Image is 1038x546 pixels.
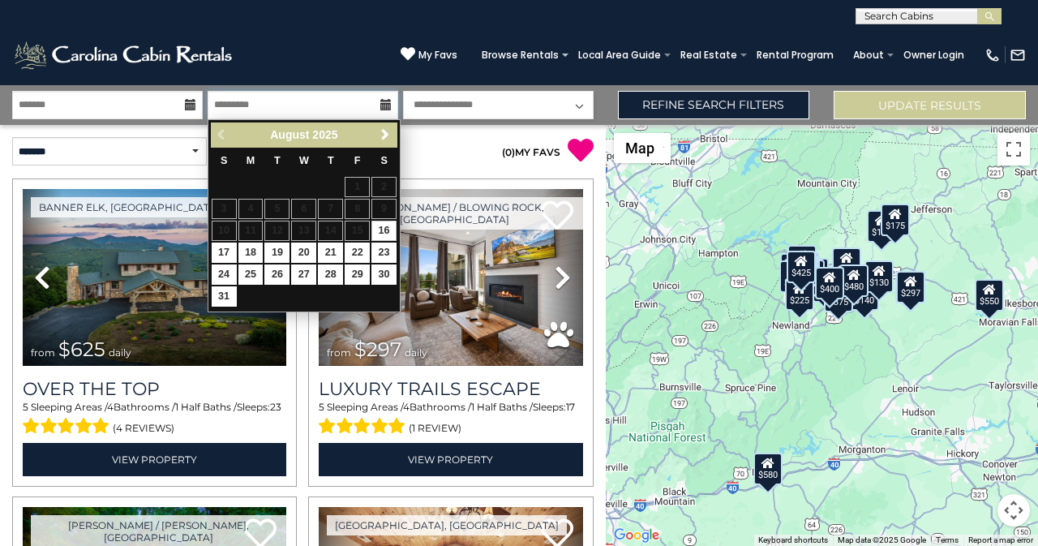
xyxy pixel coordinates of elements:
span: 1 Half Baths / [175,401,237,413]
span: $625 [58,337,105,361]
span: daily [405,346,427,359]
a: 28 [318,264,343,285]
a: Refine Search Filters [618,91,810,119]
span: ( ) [502,146,515,158]
a: My Favs [401,46,457,63]
div: $125 [787,244,817,277]
span: My Favs [418,48,457,62]
span: (1 review) [409,418,461,439]
span: 4 [403,401,410,413]
span: Sunday [221,155,227,166]
a: Luxury Trails Escape [319,378,582,400]
span: daily [109,346,131,359]
div: Sleeping Areas / Bathrooms / Sleeps: [23,400,286,439]
a: 27 [291,264,316,285]
a: 23 [371,243,397,263]
a: 18 [238,243,264,263]
div: Sleeping Areas / Bathrooms / Sleeps: [319,400,582,439]
a: About [845,44,892,67]
a: [PERSON_NAME] / Blowing Rock, [GEOGRAPHIC_DATA] [327,197,582,230]
div: $580 [754,452,783,484]
span: (4 reviews) [113,418,174,439]
a: Over The Top [23,378,286,400]
span: Saturday [380,155,387,166]
a: Terms [936,535,959,544]
a: Open this area in Google Maps (opens a new window) [610,525,663,546]
div: $140 [850,277,879,310]
div: $130 [864,260,894,293]
div: $375 [825,279,854,312]
span: 1 Half Baths / [471,401,533,413]
div: $349 [832,247,861,280]
a: 21 [318,243,343,263]
img: thumbnail_167153549.jpeg [23,189,286,366]
span: 2025 [312,128,337,141]
a: 31 [212,286,237,307]
span: 5 [23,401,28,413]
div: $175 [881,203,910,235]
a: 22 [345,243,370,263]
span: Tuesday [274,155,281,166]
button: Keyboard shortcuts [758,535,828,546]
a: 29 [345,264,370,285]
div: $297 [897,271,926,303]
button: Map camera controls [997,494,1030,527]
div: $230 [780,260,809,292]
div: $400 [816,266,845,299]
span: 5 [319,401,324,413]
img: White-1-2.png [12,39,237,71]
a: 16 [371,221,397,241]
img: phone-regular-white.png [984,47,1001,63]
a: (0)MY FAVS [502,146,560,158]
a: Rental Program [748,44,842,67]
div: $480 [839,264,869,296]
span: 23 [270,401,281,413]
img: Google [610,525,663,546]
button: Update Results [834,91,1026,119]
span: Wednesday [299,155,309,166]
span: Next [379,128,392,141]
div: $425 [787,250,816,282]
a: Report a map error [968,535,1033,544]
div: $175 [867,210,896,243]
span: Thursday [328,155,334,166]
button: Toggle fullscreen view [997,133,1030,166]
a: View Property [319,443,582,476]
span: 17 [566,401,575,413]
a: Banner Elk, [GEOGRAPHIC_DATA] [31,197,228,217]
a: 20 [291,243,316,263]
span: Friday [354,155,361,166]
img: thumbnail_168695581.jpeg [319,189,582,366]
span: 0 [505,146,512,158]
img: mail-regular-white.png [1010,47,1026,63]
span: 4 [107,401,114,413]
span: from [327,346,351,359]
button: Change map style [614,133,671,163]
span: Map [625,140,654,157]
a: Local Area Guide [570,44,669,67]
a: Next [375,125,396,145]
a: 26 [264,264,290,285]
a: 30 [371,264,397,285]
a: 19 [264,243,290,263]
a: Browse Rentals [474,44,567,67]
a: 17 [212,243,237,263]
span: $297 [354,337,401,361]
a: Owner Login [895,44,972,67]
a: 25 [238,264,264,285]
span: August [270,128,309,141]
a: [GEOGRAPHIC_DATA], [GEOGRAPHIC_DATA] [327,515,567,535]
a: 24 [212,264,237,285]
a: View Property [23,443,286,476]
a: Real Estate [672,44,745,67]
div: $550 [975,278,1004,311]
span: Map data ©2025 Google [838,535,926,544]
div: $225 [786,278,815,311]
span: from [31,346,55,359]
span: Monday [247,155,255,166]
